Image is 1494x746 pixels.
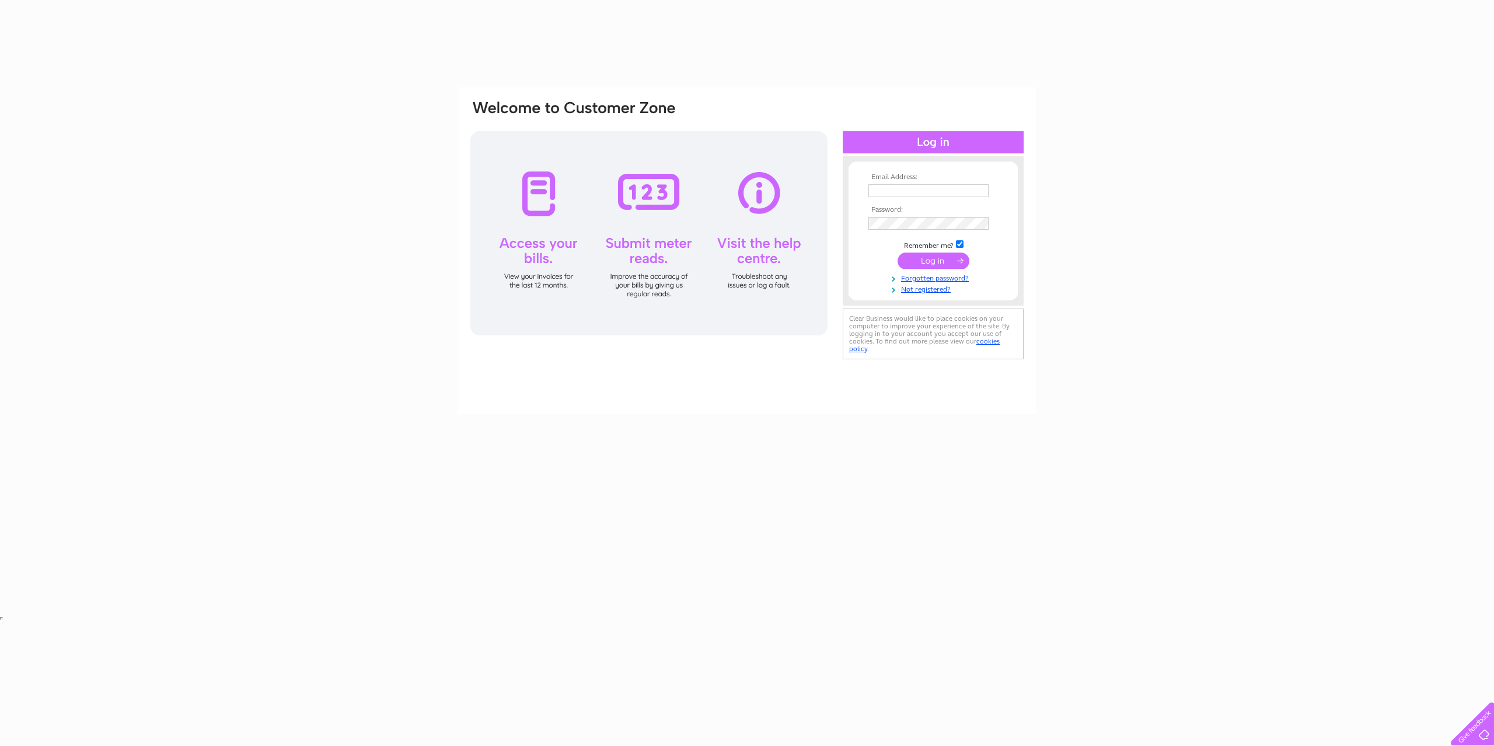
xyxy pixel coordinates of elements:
div: Clear Business would like to place cookies on your computer to improve your experience of the sit... [843,309,1024,359]
th: Password: [865,206,1001,214]
input: Submit [898,253,969,269]
a: Forgotten password? [868,272,1001,283]
a: Not registered? [868,283,1001,294]
a: cookies policy [849,337,1000,353]
td: Remember me? [865,239,1001,250]
th: Email Address: [865,173,1001,181]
